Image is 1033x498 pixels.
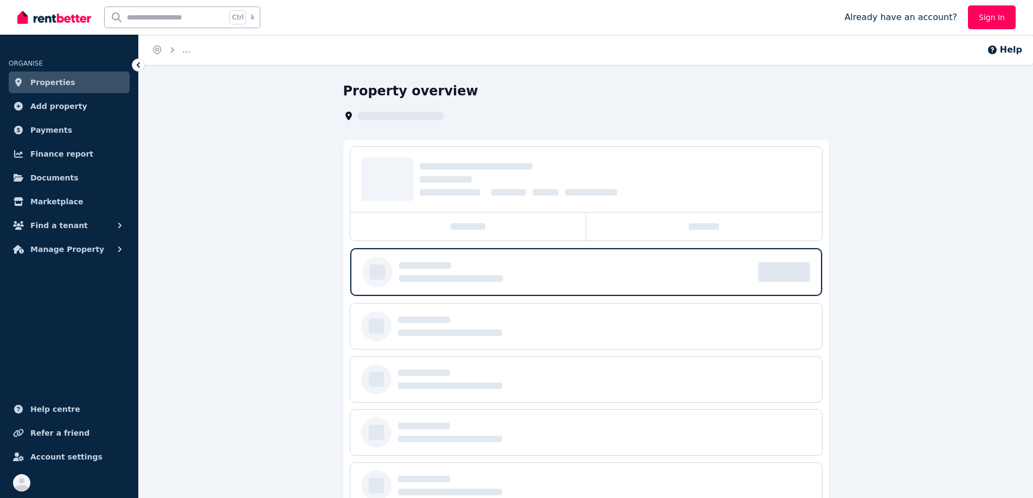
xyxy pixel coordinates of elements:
[30,124,72,137] span: Payments
[30,147,93,160] span: Finance report
[30,243,104,256] span: Manage Property
[9,72,130,93] a: Properties
[30,76,75,89] span: Properties
[30,100,87,113] span: Add property
[9,422,130,444] a: Refer a friend
[182,44,190,55] span: ...
[968,5,1016,29] a: Sign In
[30,450,102,463] span: Account settings
[30,195,83,208] span: Marketplace
[251,13,254,22] span: k
[9,95,130,117] a: Add property
[139,35,203,65] nav: Breadcrumb
[30,426,89,439] span: Refer a friend
[9,143,130,165] a: Finance report
[9,167,130,189] a: Documents
[30,171,79,184] span: Documents
[987,43,1022,56] button: Help
[30,403,80,416] span: Help centre
[343,82,478,100] h1: Property overview
[9,398,130,420] a: Help centre
[229,10,246,24] span: Ctrl
[9,119,130,141] a: Payments
[9,446,130,468] a: Account settings
[9,191,130,212] a: Marketplace
[9,215,130,236] button: Find a tenant
[9,238,130,260] button: Manage Property
[844,11,957,24] span: Already have an account?
[9,60,43,67] span: ORGANISE
[30,219,88,232] span: Find a tenant
[17,9,91,25] img: RentBetter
